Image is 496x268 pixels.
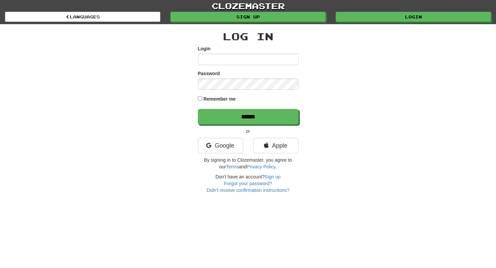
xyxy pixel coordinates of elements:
a: Languages [5,12,160,22]
a: Login [336,12,491,22]
a: Terms [226,164,239,169]
p: By signing in to Clozemaster, you agree to our and . [198,157,298,170]
a: Sign up [170,12,326,22]
label: Password [198,70,220,77]
label: Login [198,45,211,52]
a: Google [198,138,243,153]
p: or [198,128,298,135]
a: Didn't receive confirmation instructions? [207,187,289,193]
a: Forgot your password? [224,181,272,186]
a: Apple [253,138,298,153]
div: Don't have an account? [198,173,298,194]
h2: Log In [198,31,298,42]
a: Sign up [265,174,280,179]
label: Remember me [203,96,236,102]
a: Privacy Policy [246,164,275,169]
